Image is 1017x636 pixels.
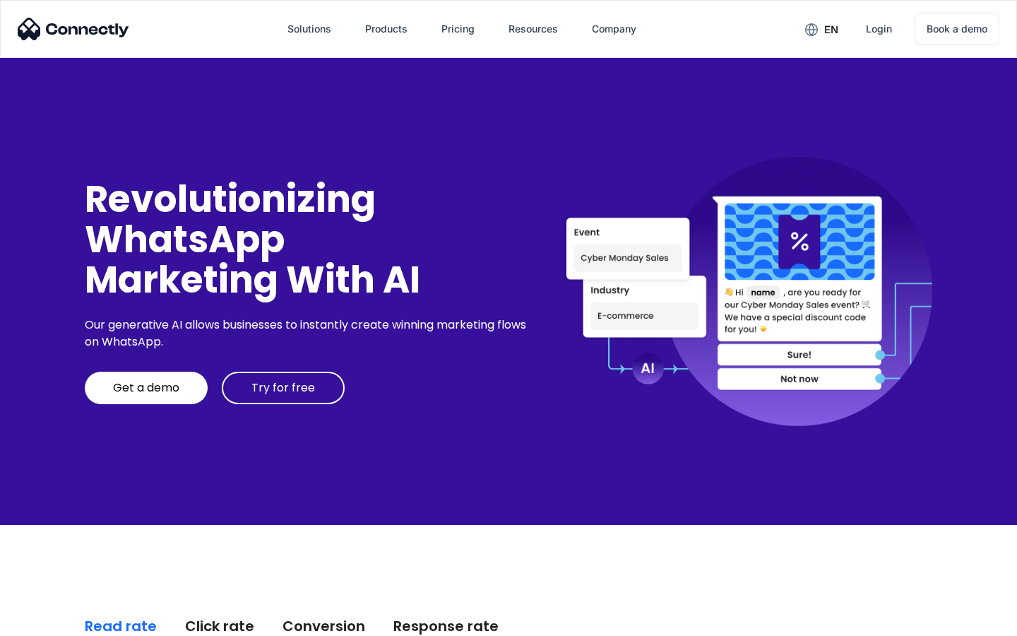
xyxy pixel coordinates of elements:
div: Our generative AI allows businesses to instantly create winning marketing flows on WhatsApp. [85,317,531,351]
div: Try for free [251,381,315,395]
a: Get a demo [85,372,208,404]
div: Response rate [393,616,499,636]
a: Try for free [222,372,345,404]
div: Pricing [441,19,475,39]
div: en [824,20,838,40]
div: Products [365,19,408,39]
div: Solutions [287,19,331,39]
div: Login [866,19,892,39]
div: Resources [509,19,558,39]
div: Get a demo [113,381,179,395]
div: Read rate [85,616,157,636]
div: Click rate [185,616,254,636]
a: Login [855,12,903,46]
div: Conversion [282,616,365,636]
img: Connectly Logo [18,18,129,40]
a: Book a demo [915,13,999,45]
div: Company [592,19,636,39]
a: Pricing [430,12,486,46]
div: Revolutionizing WhatsApp Marketing With AI [85,179,531,300]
